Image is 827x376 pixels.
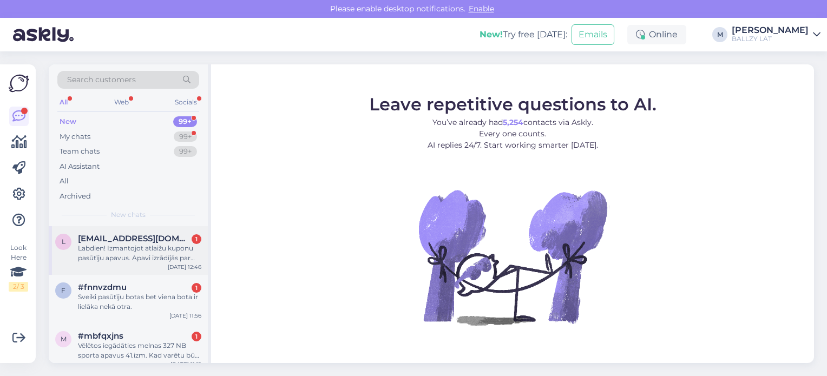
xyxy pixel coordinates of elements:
[111,210,146,220] span: New chats
[732,26,809,35] div: [PERSON_NAME]
[112,95,131,109] div: Web
[78,292,201,312] div: Sveiki pasūtīju botas bet viena bota ir lielāka nekā otra.
[9,243,28,292] div: Look Here
[60,176,69,187] div: All
[732,35,809,43] div: BALLZY LAT
[503,117,523,127] b: 5,254
[192,234,201,244] div: 1
[67,74,136,85] span: Search customers
[78,243,201,263] div: Labdien! Izmantojot atlaižu kuponu pasūtīju apavus. Apavi izrādījās par lieli. Vai varu nopirkt j...
[173,116,197,127] div: 99+
[60,191,91,202] div: Archived
[572,24,614,45] button: Emails
[78,234,191,243] span: laurita.vaidere@inbox.lv
[170,360,201,368] div: [DATE] 11:21
[480,29,503,39] b: New!
[9,73,29,94] img: Askly Logo
[627,25,686,44] div: Online
[57,95,70,109] div: All
[60,116,76,127] div: New
[60,161,100,172] div: AI Assistant
[62,238,65,246] span: l
[78,331,123,341] span: #mbfqxjns
[174,146,197,157] div: 99+
[192,332,201,341] div: 1
[465,4,497,14] span: Enable
[61,286,65,294] span: f
[415,160,610,354] img: No Chat active
[78,341,201,360] div: Vēlētos iegādāties melnas 327 NB sporta apavus 41.izm. Kad varētu būt piedāvājumā?
[9,282,28,292] div: 2 / 3
[480,28,567,41] div: Try free [DATE]:
[192,283,201,293] div: 1
[61,335,67,343] span: m
[169,312,201,320] div: [DATE] 11:56
[369,94,657,115] span: Leave repetitive questions to AI.
[369,117,657,151] p: You’ve already had contacts via Askly. Every one counts. AI replies 24/7. Start working smarter [...
[712,27,727,42] div: M
[60,146,100,157] div: Team chats
[732,26,821,43] a: [PERSON_NAME]BALLZY LAT
[173,95,199,109] div: Socials
[78,282,127,292] span: #fnnvzdmu
[174,131,197,142] div: 99+
[60,131,90,142] div: My chats
[168,263,201,271] div: [DATE] 12:46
